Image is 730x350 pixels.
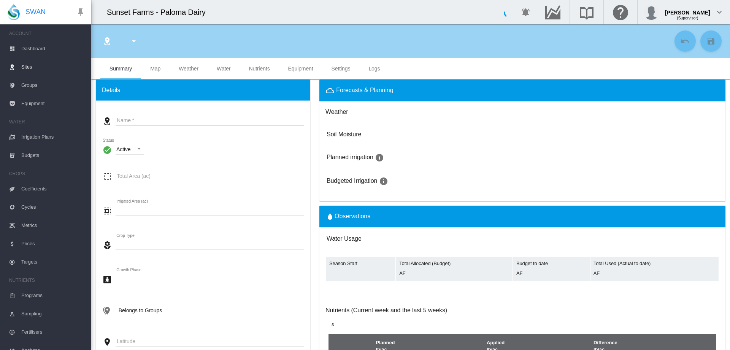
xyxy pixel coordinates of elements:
[25,7,46,17] span: SWAN
[325,306,725,315] h3: Nutrients (Current week and the last 5 weeks)
[521,8,530,17] md-icon: icon-bell-ring
[327,131,361,137] h3: Click to go to irrigation
[513,257,590,281] td: Budget to date AF
[377,178,388,184] span: Days we are going to water
[129,37,138,46] md-icon: icon-menu-down
[21,253,85,271] span: Targets
[375,153,384,162] md-icon: icon-information
[102,86,120,94] span: Details
[21,94,85,113] span: Equipment
[217,66,230,72] span: Water
[116,143,144,155] md-select: Status : Active
[103,337,112,347] md-icon: icon-map-marker
[327,177,718,186] h3: Budgeted Irrigation
[325,213,370,219] span: Observations
[109,66,132,72] span: Summary
[665,6,710,13] div: [PERSON_NAME]
[325,86,335,95] md-icon: icon-weather-cloudy
[21,146,85,165] span: Budgets
[706,37,716,46] md-icon: icon-content-save
[102,306,111,315] md-icon: icon-map-marker-multiple
[100,34,115,49] button: Click to go to list of Sites
[327,235,665,243] h3: Water Usage
[325,212,335,221] md-icon: icon-water
[326,257,395,281] td: Season Start
[21,76,85,94] span: Groups
[578,8,596,17] md-icon: Search the knowledge base
[103,145,112,155] i: Active
[21,305,85,323] span: Sampling
[119,307,162,313] span: Belongs to Groups
[325,212,370,221] button: icon-waterObservations
[249,66,270,72] span: Nutrients
[700,30,722,52] button: Save Changes
[21,180,85,198] span: Coefficients
[373,154,384,161] span: Days we are going to water
[21,198,85,216] span: Cycles
[9,168,85,180] span: CROPS
[103,117,112,126] md-icon: icon-map-marker-radius
[103,37,112,46] md-icon: icon-map-marker-radius
[21,216,85,235] span: Metrics
[103,172,112,181] md-icon: icon-select
[368,66,380,72] span: Logs
[9,274,85,286] span: NUTRIENTS
[21,286,85,305] span: Programs
[21,58,85,76] span: Sites
[677,16,698,20] span: (Supervisor)
[674,30,696,52] button: Cancel Changes
[544,8,562,17] md-icon: Go to the Data Hub
[518,5,533,20] button: icon-bell-ring
[325,321,719,328] div: s
[107,7,213,18] div: Sunset Farms - Paloma Dairy
[21,40,85,58] span: Dashboard
[76,8,85,17] md-icon: icon-pin
[611,8,630,17] md-icon: Click here for help
[103,206,112,216] md-icon: icon-select-all
[644,5,659,20] img: profile.jpg
[9,27,85,40] span: ACCOUNT
[116,146,131,152] div: Active
[715,8,724,17] md-icon: icon-chevron-down
[8,4,20,20] img: SWAN-Landscape-Logo-Colour-drop.png
[103,241,112,250] md-icon: icon-flower
[681,37,690,46] md-icon: icon-undo
[396,257,513,281] td: Total Allocated (Budget) AF
[179,66,198,72] span: Weather
[325,108,348,116] h3: Weather
[590,257,719,281] td: Total Used (Actual to date) AF
[288,66,313,72] span: Equipment
[21,235,85,253] span: Prices
[336,87,393,93] span: Forecasts & Planning
[332,66,351,72] span: Settings
[21,323,85,341] span: Fertilisers
[379,177,388,186] md-icon: icon-information
[103,275,112,284] md-icon: icon-pine-tree-box
[327,153,718,162] h3: Planned irrigation
[21,128,85,146] span: Irrigation Plans
[9,116,85,128] span: WATER
[150,66,160,72] span: Map
[126,34,141,49] button: icon-menu-down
